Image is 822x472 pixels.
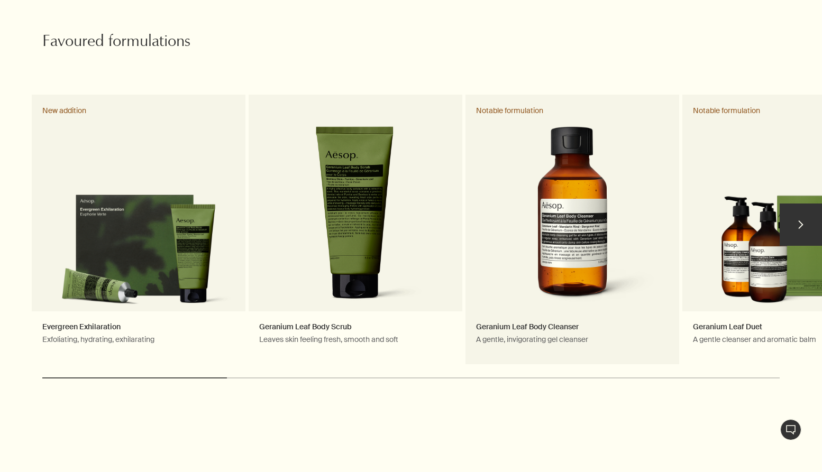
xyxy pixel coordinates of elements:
[42,32,281,53] h2: Favoured formulations
[465,95,679,364] a: Geranium Leaf Body CleanserA gentle, invigorating gel cleanserGeranium Leaf Body Cleanser 100 mL ...
[32,95,245,364] a: Evergreen ExhilarationExfoliating, hydrating, exhilaratingGeranium Leaf Body Scrub and Geranium L...
[780,203,822,246] button: next slide
[780,419,801,440] button: Live Assistance
[249,95,462,364] a: Geranium Leaf Body ScrubLeaves skin feeling fresh, smooth and softGeranium Leaf Body Scrub in gre...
